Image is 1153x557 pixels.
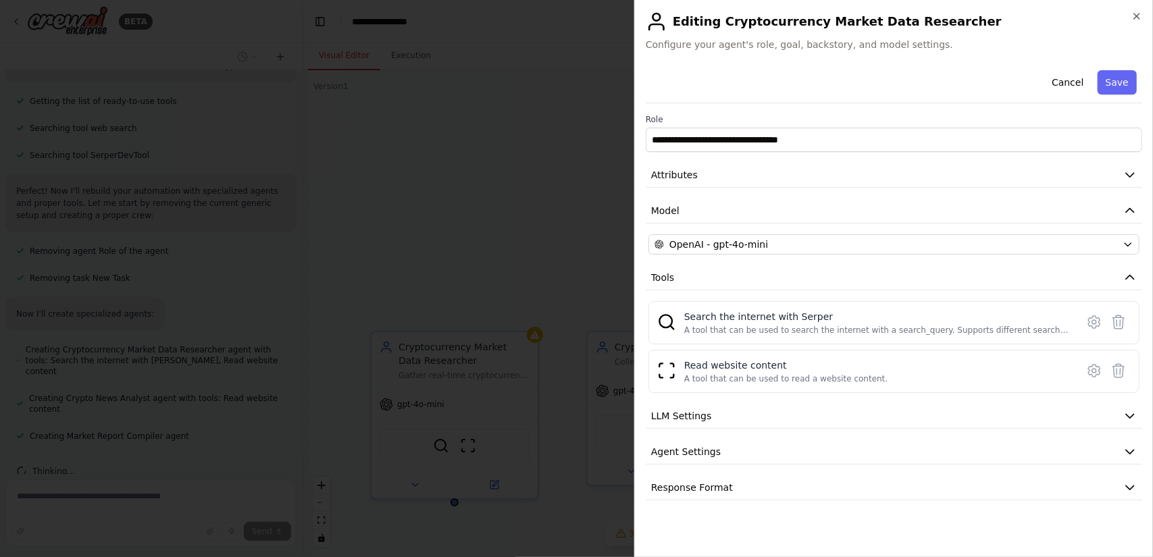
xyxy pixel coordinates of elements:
button: LLM Settings [646,404,1142,429]
button: Configure tool [1082,359,1106,383]
img: ScrapeWebsiteTool [657,361,676,380]
button: Tools [646,265,1142,290]
h2: Editing Cryptocurrency Market Data Researcher [646,11,1142,32]
button: Agent Settings [646,440,1142,465]
span: OpenAI - gpt-4o-mini [669,238,768,251]
button: Delete tool [1106,359,1131,383]
div: A tool that can be used to search the internet with a search_query. Supports different search typ... [684,325,1069,336]
button: OpenAI - gpt-4o-mini [648,234,1139,255]
button: Attributes [646,163,1142,188]
span: Agent Settings [651,445,721,458]
img: SerperDevTool [657,313,676,331]
button: Configure tool [1082,310,1106,334]
div: Read website content [684,359,888,372]
span: LLM Settings [651,409,712,423]
span: Tools [651,271,675,284]
span: Response Format [651,481,733,494]
div: A tool that can be used to read a website content. [684,373,888,384]
button: Response Format [646,475,1142,500]
button: Delete tool [1106,310,1131,334]
span: Model [651,204,680,217]
span: Configure your agent's role, goal, backstory, and model settings. [646,38,1142,51]
label: Role [646,114,1142,125]
div: Search the internet with Serper [684,310,1069,323]
button: Model [646,198,1142,223]
button: Save [1098,70,1137,95]
span: Attributes [651,168,698,182]
button: Cancel [1044,70,1092,95]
